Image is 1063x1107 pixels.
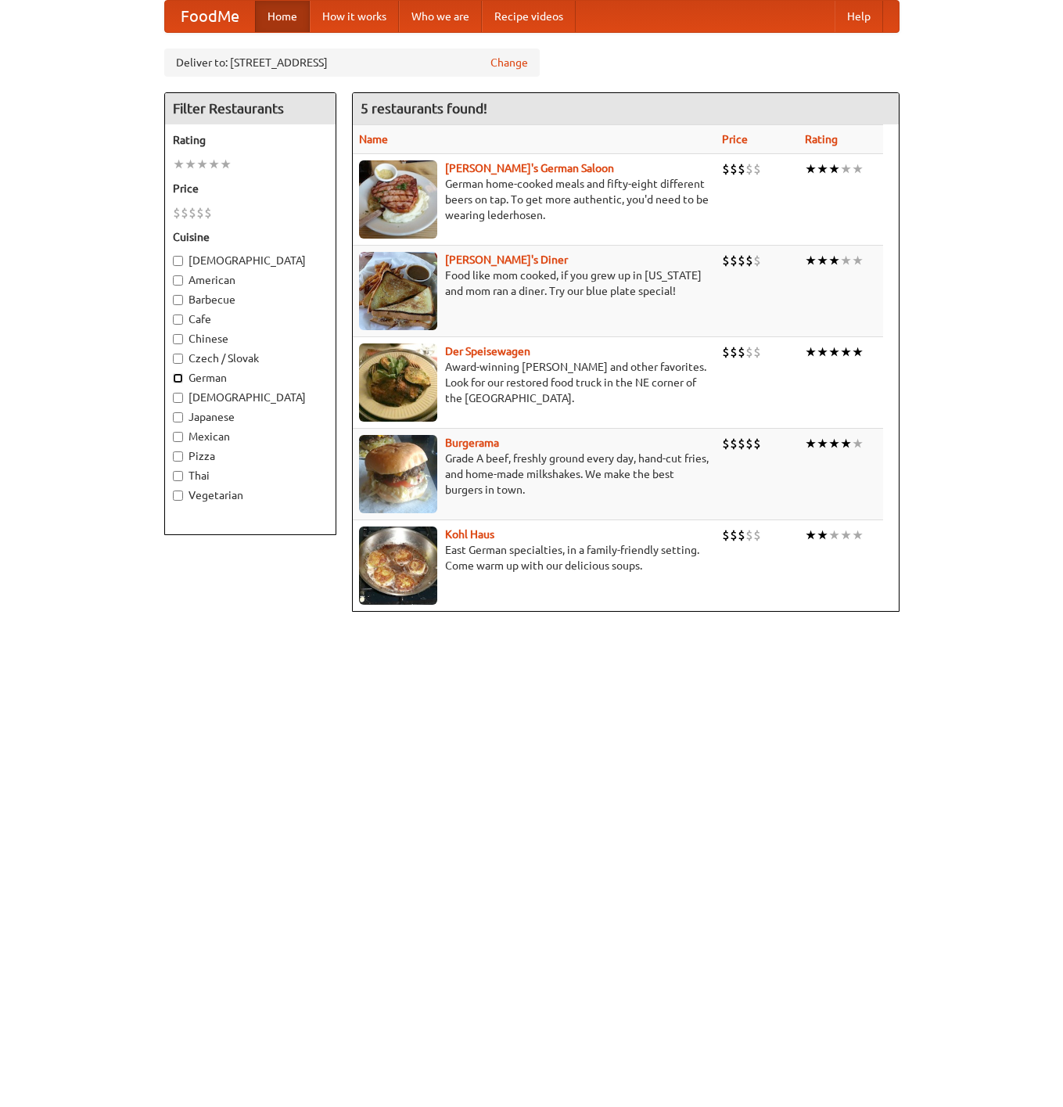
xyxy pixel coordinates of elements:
[445,162,614,174] a: [PERSON_NAME]'s German Saloon
[805,252,817,269] li: ★
[173,181,328,196] h5: Price
[173,393,183,403] input: [DEMOGRAPHIC_DATA]
[173,253,328,268] label: [DEMOGRAPHIC_DATA]
[840,527,852,544] li: ★
[445,528,494,541] a: Kohl Haus
[730,527,738,544] li: $
[805,343,817,361] li: ★
[738,435,745,452] li: $
[745,527,753,544] li: $
[220,156,232,173] li: ★
[185,156,196,173] li: ★
[730,435,738,452] li: $
[722,343,730,361] li: $
[173,409,328,425] label: Japanese
[840,343,852,361] li: ★
[173,272,328,288] label: American
[173,448,328,464] label: Pizza
[359,133,388,146] a: Name
[173,491,183,501] input: Vegetarian
[753,252,761,269] li: $
[173,311,328,327] label: Cafe
[805,435,817,452] li: ★
[173,373,183,383] input: German
[255,1,310,32] a: Home
[173,204,181,221] li: $
[173,390,328,405] label: [DEMOGRAPHIC_DATA]
[722,133,748,146] a: Price
[173,295,183,305] input: Barbecue
[805,133,838,146] a: Rating
[445,437,499,449] a: Burgerama
[817,160,828,178] li: ★
[445,345,530,358] b: Der Speisewagen
[173,229,328,245] h5: Cuisine
[835,1,883,32] a: Help
[189,204,196,221] li: $
[359,542,709,573] p: East German specialties, in a family-friendly setting. Come warm up with our delicious soups.
[361,101,487,116] ng-pluralize: 5 restaurants found!
[208,156,220,173] li: ★
[722,435,730,452] li: $
[738,527,745,544] li: $
[817,252,828,269] li: ★
[722,252,730,269] li: $
[173,334,183,344] input: Chinese
[840,252,852,269] li: ★
[828,527,840,544] li: ★
[852,343,864,361] li: ★
[359,160,437,239] img: esthers.jpg
[817,527,828,544] li: ★
[173,487,328,503] label: Vegetarian
[828,160,840,178] li: ★
[828,343,840,361] li: ★
[359,435,437,513] img: burgerama.jpg
[852,435,864,452] li: ★
[165,1,255,32] a: FoodMe
[359,527,437,605] img: kohlhaus.jpg
[730,160,738,178] li: $
[805,527,817,544] li: ★
[753,527,761,544] li: $
[852,160,864,178] li: ★
[359,451,709,498] p: Grade A beef, freshly ground every day, hand-cut fries, and home-made milkshakes. We make the bes...
[359,252,437,330] img: sallys.jpg
[164,49,540,77] div: Deliver to: [STREET_ADDRESS]
[359,343,437,422] img: speisewagen.jpg
[173,354,183,364] input: Czech / Slovak
[173,132,328,148] h5: Rating
[753,160,761,178] li: $
[730,252,738,269] li: $
[817,343,828,361] li: ★
[745,343,753,361] li: $
[852,527,864,544] li: ★
[173,156,185,173] li: ★
[722,160,730,178] li: $
[745,435,753,452] li: $
[738,160,745,178] li: $
[173,275,183,286] input: American
[399,1,482,32] a: Who we are
[805,160,817,178] li: ★
[173,256,183,266] input: [DEMOGRAPHIC_DATA]
[359,359,709,406] p: Award-winning [PERSON_NAME] and other favorites. Look for our restored food truck in the NE corne...
[828,252,840,269] li: ★
[490,55,528,70] a: Change
[173,412,183,422] input: Japanese
[196,156,208,173] li: ★
[165,93,336,124] h4: Filter Restaurants
[738,343,745,361] li: $
[722,527,730,544] li: $
[173,292,328,307] label: Barbecue
[852,252,864,269] li: ★
[745,160,753,178] li: $
[173,471,183,481] input: Thai
[359,176,709,223] p: German home-cooked meals and fifty-eight different beers on tap. To get more authentic, you'd nee...
[482,1,576,32] a: Recipe videos
[204,204,212,221] li: $
[753,435,761,452] li: $
[173,468,328,483] label: Thai
[173,451,183,462] input: Pizza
